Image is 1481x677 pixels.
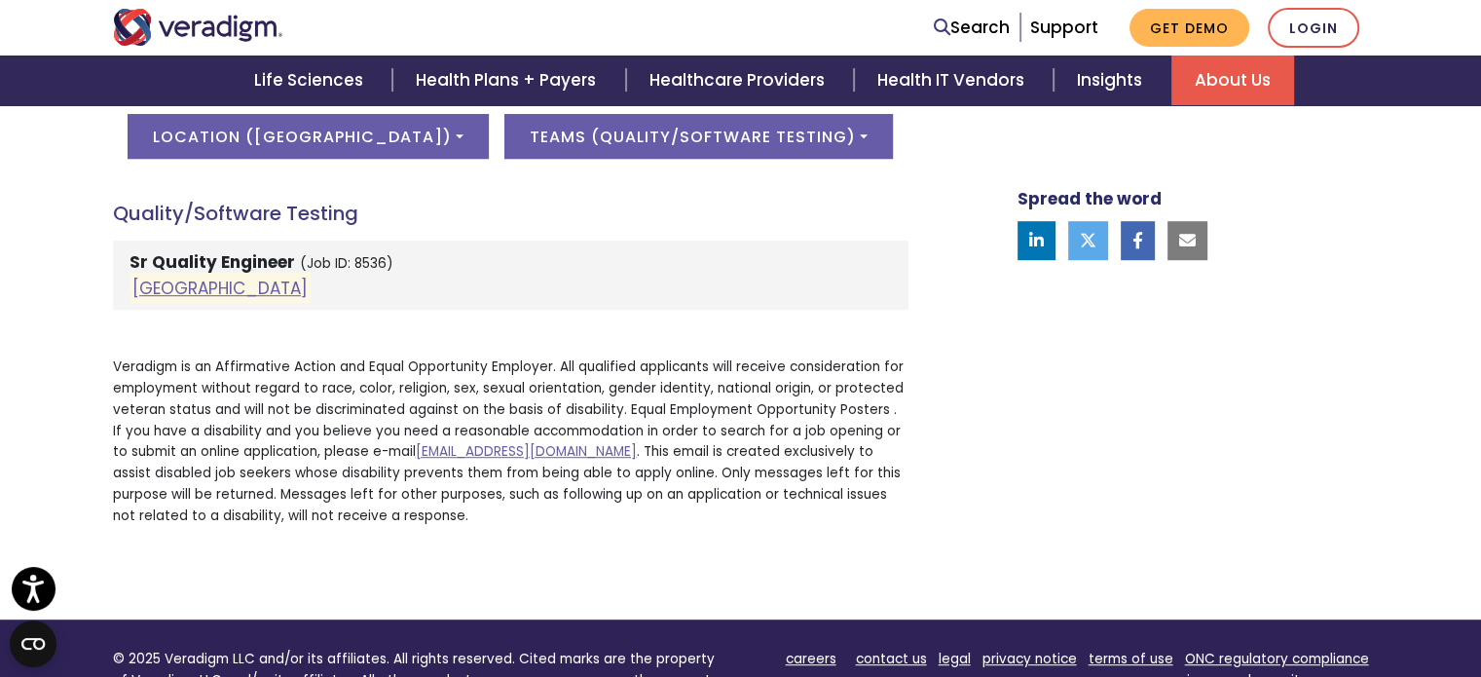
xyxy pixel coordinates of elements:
p: Veradigm is an Affirmative Action and Equal Opportunity Employer. All qualified applicants will r... [113,357,908,526]
h4: Quality/Software Testing [113,202,908,225]
a: Search [934,15,1010,41]
a: careers [786,650,836,668]
a: Support [1030,16,1098,39]
a: Health Plans + Payers [392,56,625,105]
a: legal [939,650,971,668]
strong: Spread the word [1018,187,1162,210]
a: Login [1268,8,1359,48]
a: privacy notice [982,650,1077,668]
a: Life Sciences [231,56,392,105]
a: [EMAIL_ADDRESS][DOMAIN_NAME] [416,442,637,461]
a: Health IT Vendors [854,56,1054,105]
a: ONC regulatory compliance [1185,650,1369,668]
a: Insights [1054,56,1171,105]
a: [GEOGRAPHIC_DATA] [132,277,308,300]
small: (Job ID: 8536) [300,254,393,273]
img: Veradigm logo [113,9,283,46]
button: Open CMP widget [10,621,56,667]
strong: Sr Quality Engineer [130,250,295,274]
button: Teams (Quality/Software Testing) [504,114,893,159]
a: About Us [1171,56,1294,105]
a: Healthcare Providers [626,56,854,105]
a: terms of use [1089,650,1173,668]
button: Location ([GEOGRAPHIC_DATA]) [128,114,489,159]
a: contact us [856,650,927,668]
a: Get Demo [1129,9,1249,47]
